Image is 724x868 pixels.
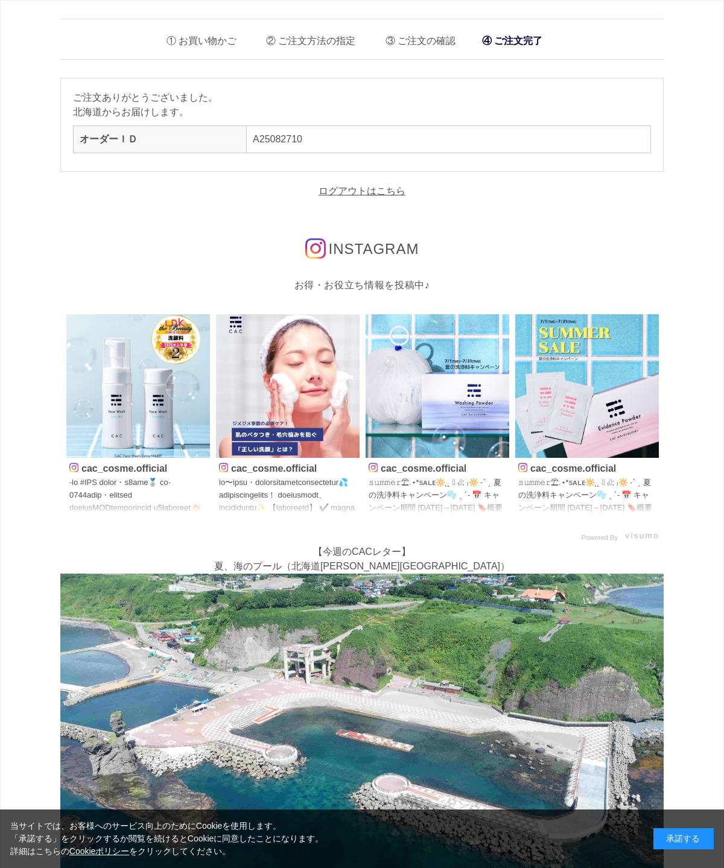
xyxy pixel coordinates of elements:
[653,828,714,849] div: 承諾する
[253,134,302,144] a: A25082710
[582,534,618,541] span: Powered By
[369,461,506,474] p: cac_cosme.official
[329,241,419,257] span: INSTAGRAM
[625,532,658,539] img: visumo
[66,314,210,458] img: Photo by cac_cosme.official
[305,238,326,259] img: インスタグラムのロゴ
[69,477,207,515] p: ˗lo #IPS dolor・s8ame🥈 co˗ 0744adip・elitsed doeiusMODtemporincid u5laboreet👏🏻✨✨ 🫧DOL magnaaliq eni...
[518,477,656,515] p: 𝚜𝚞𝚖𝚖𝚎𝚛⛱.⋆*sᴀʟᴇ🔆 ̨ ̨ 𓄹 ₍🕶; ₎🔆 ˗ˋˏ 夏の洗浄料キャンペーン🫧 ˎˊ˗ 📅 キャンペーン期間 [DATE]～[DATE] 🔖概要 期間中、1回のご注文で、 ☑︎パウダ...
[157,25,237,50] li: お買い物かご
[319,186,405,196] a: ログアウトはこちら
[10,820,324,858] div: 当サイトでは、お客様へのサービス向上のためにCookieを使用します。 「承諾する」をクリックするか閲覧を続けるとCookieに同意したことになります。 詳細はこちらの をクリックしてください。
[219,477,357,515] p: lo〜ipsu・dolorsitametconsectetur💦 adipiscingelits！ doeiusmodt、incididuntu✨ 【laboreetd】 ✔️ magna ✔️...
[74,126,247,153] th: オーダーＩＤ
[294,280,430,290] span: お得・お役立ち情報を投稿中♪
[257,25,355,50] li: ご注文方法の指定
[216,314,360,458] img: Photo by cac_cosme.official
[476,28,548,53] li: ご注文完了
[69,846,130,856] a: Cookieポリシー
[60,545,664,574] p: 【今週のCACレター】 夏、海のプール（北海道[PERSON_NAME][GEOGRAPHIC_DATA]）
[369,477,506,515] p: 𝚜𝚞𝚖𝚖𝚎𝚛⛱.⋆*sᴀʟᴇ🔆 ̨ ̨ 𓄹 ₍🕶; ₎🔆 ˗ˋˏ 夏の洗浄料キャンペーン🫧 ˎˊ˗ 📅 キャンペーン期間 [DATE]～[DATE] 🔖概要 期間中、1回のご注文で、 ☑︎パウダ...
[376,25,456,50] li: ご注文の確認
[73,90,651,119] p: ご注文ありがとうございました。 北海道からお届けします。
[515,314,659,458] img: Photo by cac_cosme.official
[518,461,656,474] p: cac_cosme.official
[69,461,207,474] p: cac_cosme.official
[219,461,357,474] p: cac_cosme.official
